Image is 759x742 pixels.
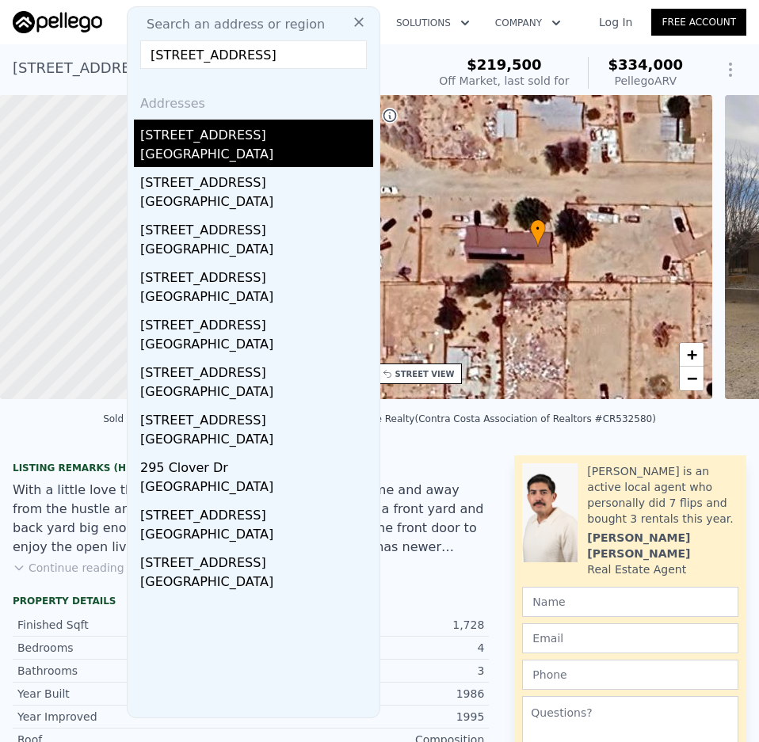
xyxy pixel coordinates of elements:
div: Sold by DYNASTY REAL ESTATE . [103,413,250,424]
div: [STREET_ADDRESS] [140,500,373,525]
div: Real Estate Agent [587,561,686,577]
div: [GEOGRAPHIC_DATA] [140,240,373,262]
input: Name [522,587,738,617]
div: [GEOGRAPHIC_DATA] [140,287,373,310]
button: Show Options [715,54,746,86]
a: Zoom out [680,367,704,390]
div: [GEOGRAPHIC_DATA] [140,525,373,547]
a: Zoom in [680,343,704,367]
div: Bedrooms [17,640,251,656]
div: With a little love this one can be a charming and cozy home and away from the hustle and bustle o... [13,481,489,557]
div: [GEOGRAPHIC_DATA] [140,335,373,357]
img: Pellego [13,11,102,33]
div: Pellego ARV [608,73,683,89]
div: [STREET_ADDRESS] [140,547,373,573]
input: Email [522,623,738,653]
div: Listing Remarks (Historical) [13,462,489,474]
button: Solutions [383,9,482,37]
div: [STREET_ADDRESS] [140,310,373,335]
div: Finished Sqft [17,617,251,633]
span: • [530,222,546,236]
div: STREET VIEW [395,368,455,380]
div: Addresses [134,82,373,120]
div: [STREET_ADDRESS] [140,215,373,240]
div: [GEOGRAPHIC_DATA] [140,573,373,595]
div: • [530,219,546,247]
div: [STREET_ADDRESS] [140,167,373,192]
span: − [687,368,697,388]
a: Log In [580,14,651,30]
div: [GEOGRAPHIC_DATA] [140,145,373,167]
button: Continue reading [13,560,124,576]
a: Free Account [651,9,746,36]
div: Property details [13,595,489,607]
div: [GEOGRAPHIC_DATA] [140,478,373,500]
div: [STREET_ADDRESS] [140,357,373,382]
span: $334,000 [608,56,683,73]
div: [STREET_ADDRESS] [140,120,373,145]
input: Phone [522,660,738,690]
div: Bathrooms [17,663,251,679]
span: $219,500 [467,56,542,73]
div: [STREET_ADDRESS] , [PERSON_NAME] , CA 92311 [13,57,360,79]
div: Year Improved [17,709,251,725]
button: Company [482,9,574,37]
div: Off Market, last sold for [439,73,569,89]
span: + [687,344,697,364]
div: [GEOGRAPHIC_DATA] [140,382,373,405]
div: [GEOGRAPHIC_DATA] [140,192,373,215]
div: Year Built [17,686,251,702]
div: [PERSON_NAME] [PERSON_NAME] [587,530,738,561]
div: [STREET_ADDRESS] [140,405,373,430]
div: [PERSON_NAME] is an active local agent who personally did 7 flips and bought 3 rentals this year. [587,463,738,527]
div: [STREET_ADDRESS] [140,262,373,287]
div: Listed by CENTURY 21 Rose Realty (Contra Costa Association of Realtors #CR532580) [250,413,656,424]
div: [GEOGRAPHIC_DATA] [140,430,373,452]
input: Enter an address, city, region, neighborhood or zip code [140,40,367,69]
span: Search an address or region [134,15,325,34]
div: 295 Clover Dr [140,452,373,478]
